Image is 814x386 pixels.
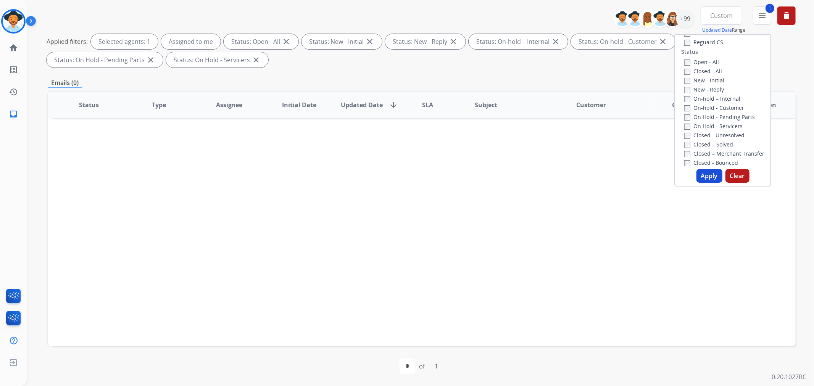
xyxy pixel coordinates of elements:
[684,141,733,148] label: Closed – Solved
[684,29,734,37] label: Merchant Team
[702,27,732,33] button: Updated Date
[684,104,744,111] label: On-hold - Customer
[672,100,721,109] span: Conversation ID
[422,100,433,109] span: SLA
[684,86,724,93] label: New - Reply
[684,114,690,121] input: On Hold - Pending Parts
[216,100,243,109] span: Assignee
[758,11,767,20] mat-icon: menu
[684,58,719,66] label: Open - All
[79,100,99,109] span: Status
[658,37,667,46] mat-icon: close
[282,100,316,109] span: Initial Date
[9,87,18,96] mat-icon: history
[684,151,690,157] input: Closed – Merchant Transfer
[684,68,722,75] label: Closed - All
[681,48,698,56] label: Status
[91,34,158,49] div: Selected agents: 1
[282,37,291,46] mat-icon: close
[419,362,425,371] div: of
[9,109,18,119] mat-icon: inbox
[449,37,458,46] mat-icon: close
[676,10,695,28] div: +99
[47,37,88,46] p: Applied filters:
[701,6,742,25] button: Custom
[684,142,690,148] input: Closed – Solved
[166,52,268,68] div: Status: On Hold - Servicers
[301,34,382,49] div: Status: New - Initial
[684,132,745,139] label: Closed - Unresolved
[684,122,743,130] label: On Hold - Servicers
[9,43,18,52] mat-icon: home
[684,105,690,111] input: On-hold - Customer
[684,87,690,93] input: New - Reply
[475,100,497,109] span: Subject
[341,100,383,109] span: Updated Date
[152,100,166,109] span: Type
[684,39,723,46] label: Reguard CS
[782,11,791,20] mat-icon: delete
[684,69,690,75] input: Closed - All
[224,34,298,49] div: Status: Open - All
[766,4,774,13] span: 1
[551,37,560,46] mat-icon: close
[684,60,690,66] input: Open - All
[684,159,738,166] label: Closed - Bounced
[702,27,745,33] span: Range
[684,124,690,130] input: On Hold - Servicers
[696,169,722,183] button: Apply
[684,95,740,102] label: On-hold – Internal
[385,34,466,49] div: Status: New - Reply
[772,372,806,381] p: 0.20.1027RC
[576,100,606,109] span: Customer
[389,100,398,109] mat-icon: arrow_downward
[710,14,733,17] span: Custom
[684,77,724,84] label: New - Initial
[571,34,675,49] div: Status: On-hold - Customer
[251,55,261,64] mat-icon: close
[684,113,755,121] label: On Hold - Pending Parts
[684,78,690,84] input: New - Initial
[9,65,18,74] mat-icon: list_alt
[725,169,750,183] button: Clear
[429,359,444,374] div: 1
[753,6,771,25] button: 1
[684,40,690,46] input: Reguard CS
[684,150,764,157] label: Closed – Merchant Transfer
[48,78,82,88] p: Emails (0)
[365,37,374,46] mat-icon: close
[684,160,690,166] input: Closed - Bounced
[469,34,568,49] div: Status: On-hold – Internal
[161,34,221,49] div: Assigned to me
[684,133,690,139] input: Closed - Unresolved
[3,11,24,32] img: avatar
[146,55,155,64] mat-icon: close
[684,96,690,102] input: On-hold – Internal
[47,52,163,68] div: Status: On Hold - Pending Parts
